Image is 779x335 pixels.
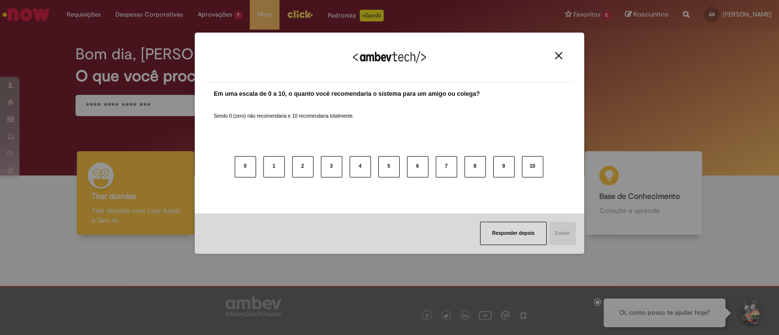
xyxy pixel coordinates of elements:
label: Em uma escala de 0 a 10, o quanto você recomendaria o sistema para um amigo ou colega? [214,89,480,99]
button: 0 [235,156,256,177]
button: 4 [350,156,371,177]
button: 9 [493,156,515,177]
button: 8 [464,156,486,177]
button: 1 [263,156,285,177]
button: 7 [436,156,457,177]
label: Sendo 0 (zero) não recomendaria e 10 recomendaria totalmente. [214,101,354,120]
button: Responder depois [480,222,547,245]
button: 5 [378,156,400,177]
button: 10 [522,156,543,177]
button: 3 [321,156,342,177]
button: Close [552,52,565,60]
img: Close [555,52,562,59]
button: 2 [292,156,314,177]
img: Logo Ambevtech [353,51,426,63]
button: 6 [407,156,428,177]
